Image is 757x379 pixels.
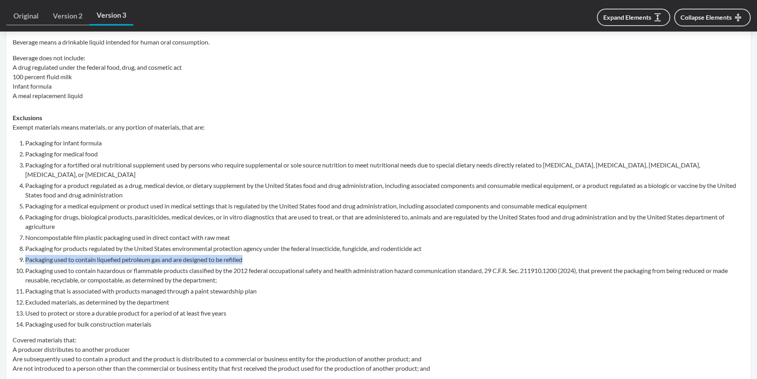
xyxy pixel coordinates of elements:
li: Packaging for infant formula [25,138,744,148]
li: Packaging that is associated with products managed through a paint stewardship plan [25,286,744,296]
li: Excluded materials, as determined by the department [25,297,744,307]
li: Packaging for a medical equipment or product used in medical settings that is regulated by the Un... [25,201,744,211]
a: Original [6,7,46,25]
button: Expand Elements [597,9,670,26]
p: Beverage means a drinkable liquid intended for human oral consumption. [13,37,744,47]
li: Packaging used to contain hazardous or flammable products classified by the 2012 federal occupati... [25,266,744,285]
button: Collapse Elements [674,9,751,26]
li: Packaging used for bulk construction materials [25,320,744,329]
li: Packaging for drugs, biological products, parasiticides, medical devices, or in vitro diagnostics... [25,212,744,231]
p: Beverage does not include: A drug regulated under the federal food, drug, and cosmetic act 100 pe... [13,53,744,100]
p: Exempt materials means materials, or any portion of materials, that are: [13,123,744,132]
li: Packaging for a fortified oral nutritional supplement used by persons who require supplemental or... [25,160,744,179]
li: Noncompostable film plastic packaging used in direct contact with raw meat [25,233,744,242]
li: Packaging for products regulated by the United States environmental protection agency under the f... [25,244,744,253]
a: Version 3 [89,6,133,26]
li: Packaging for a product regulated as a drug, medical device, or dietary supplement by the United ... [25,181,744,200]
li: Packaging for medical food [25,149,744,159]
li: Used to protect or store a durable product for a period of at least five years [25,308,744,318]
strong: Exclusions [13,114,42,121]
p: Covered materials that: A producer distributes to another producer Are subsequently used to conta... [13,335,744,373]
li: Packaging used to contain liquefied petroleum gas and are designed to be refilled [25,255,744,264]
a: Version 2 [46,7,89,25]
